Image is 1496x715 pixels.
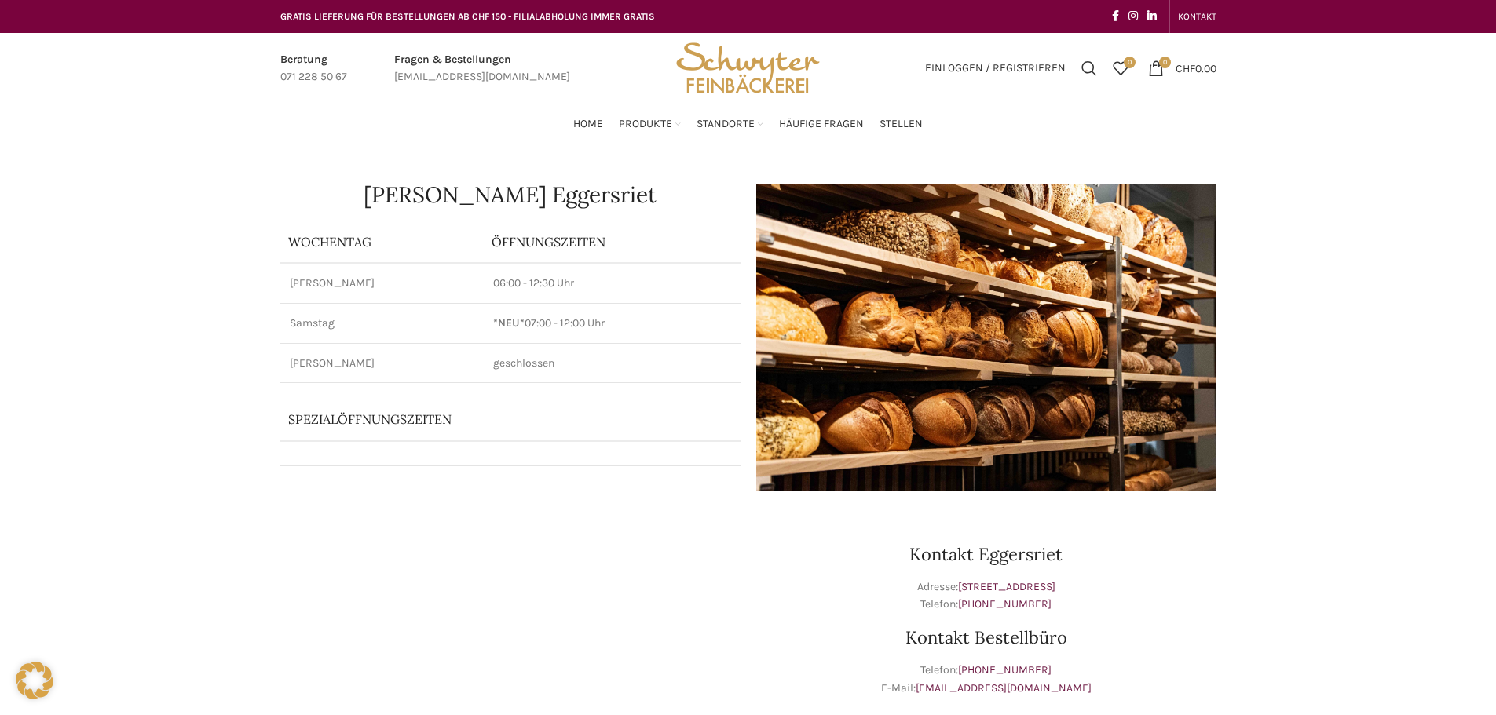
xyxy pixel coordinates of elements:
h1: [PERSON_NAME] Eggersriet [280,184,741,206]
a: Produkte [619,108,681,140]
p: [PERSON_NAME] [290,275,475,291]
p: Samstag [290,316,475,331]
a: Stellen [880,108,923,140]
a: 0 [1105,53,1136,84]
span: KONTAKT [1178,11,1216,22]
img: Bäckerei Schwyter [671,33,825,104]
p: Adresse: Telefon: [756,578,1216,614]
span: 0 [1159,57,1171,68]
a: [PHONE_NUMBER] [958,597,1052,611]
span: CHF [1176,61,1195,75]
a: Infobox link [280,51,347,86]
a: Instagram social link [1124,5,1143,27]
p: 06:00 - 12:30 Uhr [493,275,730,291]
p: geschlossen [493,356,730,371]
span: GRATIS LIEFERUNG FÜR BESTELLUNGEN AB CHF 150 - FILIALABHOLUNG IMMER GRATIS [280,11,655,22]
a: [PHONE_NUMBER] [958,663,1052,677]
a: Suchen [1074,53,1105,84]
a: Site logo [671,60,825,74]
span: Home [573,117,603,132]
div: Main navigation [272,108,1224,140]
span: Einloggen / Registrieren [925,63,1066,74]
a: Häufige Fragen [779,108,864,140]
a: [EMAIL_ADDRESS][DOMAIN_NAME] [916,681,1092,695]
span: Häufige Fragen [779,117,864,132]
span: 0 [1124,57,1136,68]
h3: Kontakt Eggersriet [756,545,1216,563]
p: Wochentag [288,233,477,250]
p: ÖFFNUNGSZEITEN [492,233,732,250]
p: [PERSON_NAME] [290,356,475,371]
a: Einloggen / Registrieren [917,53,1074,84]
div: Meine Wunschliste [1105,53,1136,84]
a: Linkedin social link [1143,5,1161,27]
p: 07:00 - 12:00 Uhr [493,316,730,331]
a: Facebook social link [1107,5,1124,27]
p: Spezialöffnungszeiten [288,410,689,428]
a: KONTAKT [1178,1,1216,32]
a: Home [573,108,603,140]
a: 0 CHF0.00 [1140,53,1224,84]
h3: Kontakt Bestellbüro [756,629,1216,646]
p: Telefon: E-Mail: [756,662,1216,697]
span: Standorte [697,117,755,132]
a: [STREET_ADDRESS] [958,580,1055,593]
div: Secondary navigation [1170,1,1224,32]
a: Infobox link [394,51,570,86]
span: Stellen [880,117,923,132]
bdi: 0.00 [1176,61,1216,75]
a: Standorte [697,108,763,140]
span: Produkte [619,117,672,132]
